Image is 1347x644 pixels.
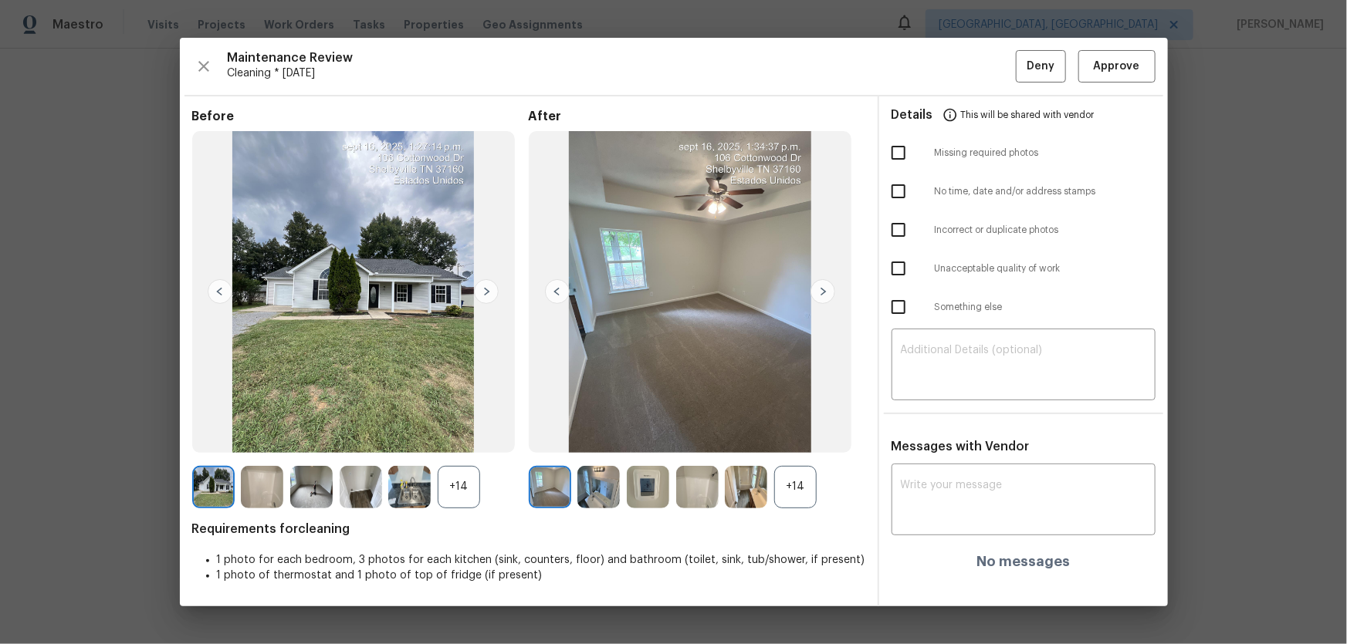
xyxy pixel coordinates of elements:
[935,224,1156,237] span: Incorrect or duplicate photos
[474,279,499,304] img: right-chevron-button-url
[879,249,1168,288] div: Unacceptable quality of work
[545,279,570,304] img: left-chevron-button-url
[935,301,1156,314] span: Something else
[935,147,1156,160] span: Missing required photos
[935,185,1156,198] span: No time, date and/or address stamps
[961,96,1095,133] span: This will be shared with vendor
[976,554,1070,569] h4: No messages
[935,262,1156,275] span: Unacceptable quality of work
[892,96,933,133] span: Details
[228,66,1016,81] span: Cleaning * [DATE]
[217,552,865,568] li: 1 photo for each bedroom, 3 photos for each kitchen (sink, counters, floor) and bathroom (toilet,...
[879,133,1168,172] div: Missing required photos
[811,279,835,304] img: right-chevron-button-url
[217,568,865,583] li: 1 photo of thermostat and 1 photo of top of fridge (if present)
[192,109,529,124] span: Before
[208,279,232,304] img: left-chevron-button-url
[879,172,1168,211] div: No time, date and/or address stamps
[879,211,1168,249] div: Incorrect or duplicate photos
[228,50,1016,66] span: Maintenance Review
[892,440,1030,453] span: Messages with Vendor
[879,288,1168,326] div: Something else
[1016,50,1066,83] button: Deny
[192,521,865,537] span: Requirements for cleaning
[774,466,817,508] div: +14
[1027,57,1054,76] span: Deny
[1094,57,1140,76] span: Approve
[438,466,480,508] div: +14
[1078,50,1156,83] button: Approve
[529,109,865,124] span: After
